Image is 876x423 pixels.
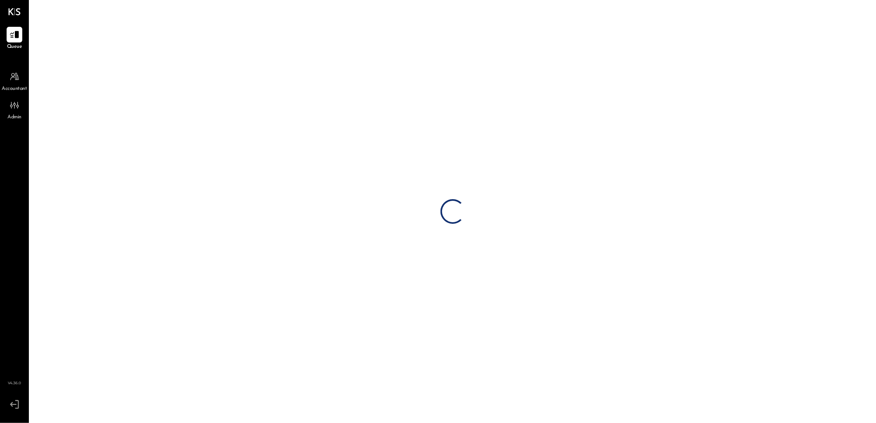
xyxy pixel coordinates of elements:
span: Accountant [2,85,27,93]
a: Accountant [0,69,28,93]
a: Queue [0,27,28,51]
span: Queue [7,43,22,51]
span: Admin [7,114,21,121]
a: Admin [0,97,28,121]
